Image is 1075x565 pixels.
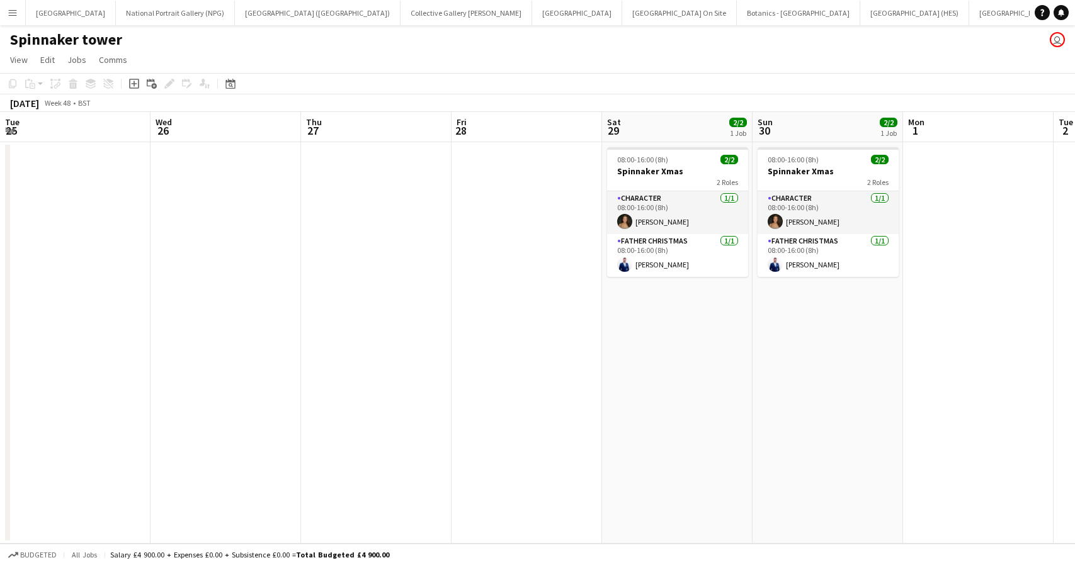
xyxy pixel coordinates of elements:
app-job-card: 08:00-16:00 (8h)2/2Spinnaker Xmas2 RolesCharacter1/108:00-16:00 (8h)[PERSON_NAME]Father Christmas... [758,147,899,277]
span: 2 [1057,123,1073,138]
button: [GEOGRAPHIC_DATA] (HES) [860,1,969,25]
span: Comms [99,54,127,65]
h3: Spinnaker Xmas [758,165,899,177]
a: Edit [35,52,60,68]
button: [GEOGRAPHIC_DATA] On Site [622,1,737,25]
span: Week 48 [42,98,73,108]
span: All jobs [69,550,100,559]
button: Collective Gallery [PERSON_NAME] [401,1,532,25]
span: Mon [908,116,924,128]
app-card-role: Character1/108:00-16:00 (8h)[PERSON_NAME] [607,191,748,234]
span: 1 [906,123,924,138]
button: National Portrait Gallery (NPG) [116,1,235,25]
app-user-avatar: Eldina Munatay [1050,32,1065,47]
app-card-role: Father Christmas1/108:00-16:00 (8h)[PERSON_NAME] [607,234,748,277]
span: 2/2 [720,155,738,164]
span: Tue [5,116,20,128]
span: 2 Roles [867,177,889,187]
a: Comms [94,52,132,68]
span: 2/2 [871,155,889,164]
div: [DATE] [10,97,39,109]
span: 27 [304,123,322,138]
span: Tue [1059,116,1073,128]
span: 26 [154,123,172,138]
div: BST [78,98,91,108]
span: 30 [756,123,773,138]
a: Jobs [62,52,91,68]
span: Thu [306,116,322,128]
app-job-card: 08:00-16:00 (8h)2/2Spinnaker Xmas2 RolesCharacter1/108:00-16:00 (8h)[PERSON_NAME]Father Christmas... [607,147,748,277]
span: 25 [3,123,20,138]
button: [GEOGRAPHIC_DATA] ([GEOGRAPHIC_DATA]) [235,1,401,25]
h1: Spinnaker tower [10,30,122,49]
button: [GEOGRAPHIC_DATA] [532,1,622,25]
span: Total Budgeted £4 900.00 [296,550,389,559]
span: Sat [607,116,621,128]
div: Salary £4 900.00 + Expenses £0.00 + Subsistence £0.00 = [110,550,389,559]
app-card-role: Father Christmas1/108:00-16:00 (8h)[PERSON_NAME] [758,234,899,277]
span: 29 [605,123,621,138]
div: 1 Job [880,128,897,138]
span: 2/2 [729,118,747,127]
button: Botanics - [GEOGRAPHIC_DATA] [737,1,860,25]
span: Wed [156,116,172,128]
span: Jobs [67,54,86,65]
button: Budgeted [6,548,59,562]
span: 08:00-16:00 (8h) [617,155,668,164]
a: View [5,52,33,68]
span: Edit [40,54,55,65]
app-card-role: Character1/108:00-16:00 (8h)[PERSON_NAME] [758,191,899,234]
h3: Spinnaker Xmas [607,165,748,177]
span: Sun [758,116,773,128]
span: Fri [457,116,467,128]
div: 1 Job [730,128,746,138]
button: [GEOGRAPHIC_DATA] [26,1,116,25]
span: 08:00-16:00 (8h) [768,155,819,164]
span: 2/2 [880,118,897,127]
span: Budgeted [20,551,57,559]
span: View [10,54,28,65]
span: 2 Roles [717,177,738,187]
span: 28 [455,123,467,138]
